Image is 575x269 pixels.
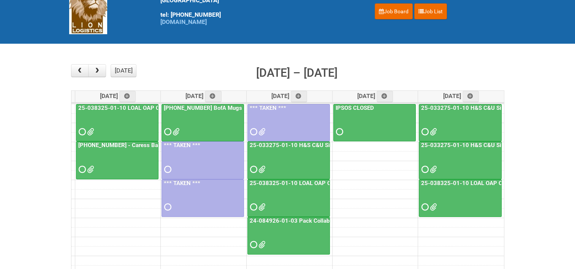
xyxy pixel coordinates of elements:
a: Add an event [119,91,136,102]
a: Job Board [375,3,413,19]
span: [DATE] [443,92,479,100]
a: 25-038325-01-10 LOAL OAP CUT [GEOGRAPHIC_DATA] US [248,180,405,187]
span: use 1st-80.pdf use 2nd-80.pdf 25-043418-01-12 LPF labels - shipment1.xlsx 25-043418-01-12 MOR lab... [87,167,92,172]
a: [PHONE_NUMBER] BofA Mugs - Third Mailing [162,104,244,142]
a: [PHONE_NUMBER] BofA Mugs - Third Mailing [162,104,282,111]
a: 25-033275-01-10 H&S C&U Single Product Test - PHOTOS [420,142,575,149]
span: Requested [421,129,427,134]
h2: [DATE] – [DATE] [256,64,337,82]
a: 25-033275-01-10 H&S C&U Single Product Test - PHOTOS [419,141,502,179]
span: [DATE] [357,92,393,100]
span: Requested [79,129,84,134]
a: Job List [414,3,447,19]
a: Add an event [377,91,393,102]
span: 25-038325-01 label 6-10-25 aproved.jpg 25-038325-01-10 LOAL OAP CUT Lumiere US - Labeling MOR.xlsm [87,129,92,134]
a: 25-038325-01-10 LOAL OAP CUT [GEOGRAPHIC_DATA] US - 2nd mailing [419,179,502,217]
span: 25-033275-01-10 MOR Mailing1.xlsm 25-033275-01_LABELS_17Jun25 H&S C&U LION MAILING1 FINAL.xlsx 25... [258,167,264,172]
a: 25-033275-01-10 H&S C&U Single Product Test (Day 2 of 2) [419,104,502,142]
span: GROUP 1010.jpg [430,167,435,172]
a: IPSOS CLOSED [333,104,416,142]
a: Add an event [463,91,479,102]
a: [PHONE_NUMBER] - Caress Bar Soap Seq Mon US HUT Product Labeling (Shipment 1) [77,142,299,149]
span: [DATE] [100,92,136,100]
span: Requested [250,204,255,210]
a: [PHONE_NUMBER] - Caress Bar Soap Seq Mon US HUT Product Labeling (Shipment 1) [76,141,158,179]
span: GROUP 1002.jpg GROUP 1006.jpg GROUP 1005.jpg GROUP 1004.jpg GROUP 1003.jpg GROUP 1001.jpg [430,129,435,134]
a: Add an event [205,91,222,102]
a: [DOMAIN_NAME] [160,18,207,25]
a: 24-084926-01-03 Pack Collab 3 Serum [247,217,330,255]
span: 20250611_151942.jpg 20250611_151602.jpg [258,129,264,134]
span: Requested [164,167,169,172]
a: IPSOS CLOSED [334,104,375,111]
span: grp 1001 Serum 2.jpg grp 1001 Serum.jpg LPF 24-084926-01-03.xlsx MOR 24-084926-01-03.xlsm 2408492... [258,242,264,247]
span: 25-038325-01-10 LOAL OAP CUT Lumiere US - Left overs.xlsx grp 1001 serum.jpg grp 1001 Serum 2..jp... [430,204,435,210]
span: Requested [421,204,427,210]
a: 24-084926-01-03 Pack Collab 3 Serum [248,217,354,224]
span: MOR 24-062075-05-02_Mailing 3.xlsm BofA Mugs Addresses_Lion-3rd Mailing.xlsx MugLetter.pdf LPF 24... [173,129,178,134]
a: 25-038325-01-10 LOAL OAP CUT Lumiere US - labeling Day [76,104,158,142]
span: GROUP 1001 -2.jpg GROUP 1001 - 3.jpg GROUP 1001 -4.jpg 25-038325-01-10 LOAL OAP CUT Lumiere - fil... [258,204,264,210]
a: Add an event [291,91,307,102]
span: Requested [250,129,255,134]
span: [DATE] [185,92,222,100]
span: Requested [164,204,169,210]
button: [DATE] [111,64,136,77]
a: 25-038325-01-10 LOAL OAP CUT [GEOGRAPHIC_DATA] US [247,179,330,217]
span: Requested [79,167,84,172]
a: 25-038325-01-10 LOAL OAP CUT Lumiere US - labeling Day [77,104,236,111]
span: Requested [250,167,255,172]
span: Requested [336,129,341,134]
span: Requested [164,129,169,134]
a: 25-033275-01-10 H&S C&U Single Product Test (Day 1 of 2) [248,142,408,149]
a: 25-033275-01-10 H&S C&U Single Product Test (Day 1 of 2) [247,141,330,179]
span: Requested [421,167,427,172]
span: Requested [250,242,255,247]
span: [DATE] [271,92,307,100]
